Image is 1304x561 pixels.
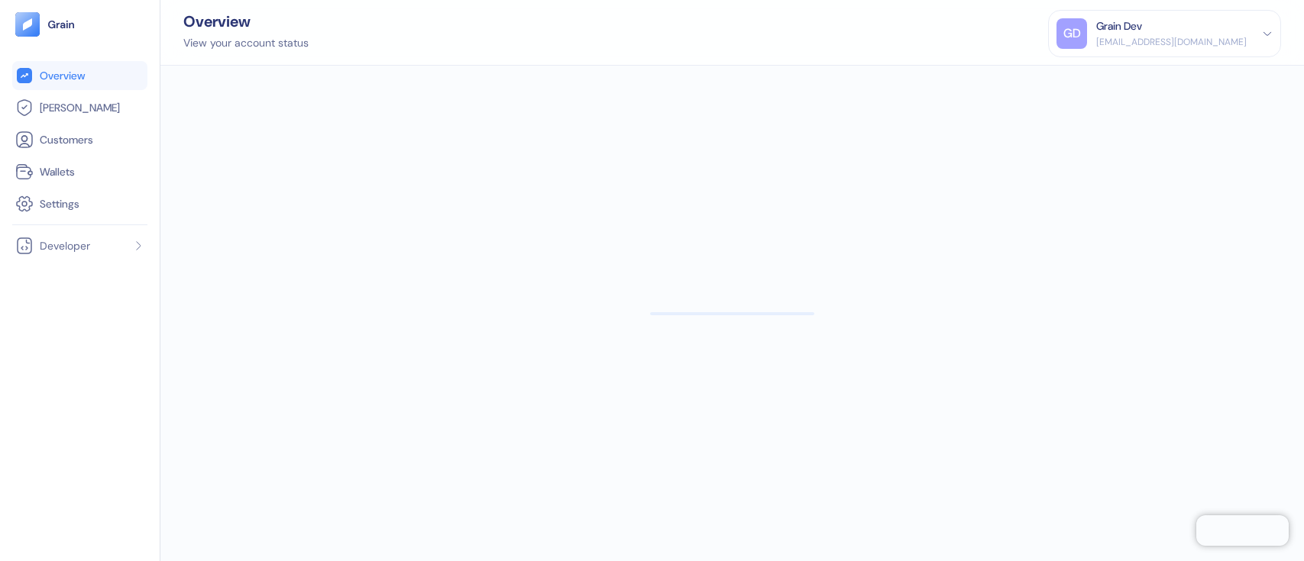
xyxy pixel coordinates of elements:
span: Developer [40,238,90,253]
a: Wallets [15,163,144,181]
img: logo-tablet-V2.svg [15,12,40,37]
div: View your account status [183,35,309,51]
span: Settings [40,196,79,211]
span: [PERSON_NAME] [40,100,120,115]
span: Wallets [40,164,75,179]
img: logo [47,19,76,30]
div: GD [1056,18,1087,49]
iframe: Chatra live chat [1196,515,1289,546]
a: Customers [15,131,144,149]
div: Overview [183,14,309,29]
div: [EMAIL_ADDRESS][DOMAIN_NAME] [1096,35,1247,49]
div: Grain Dev [1096,18,1142,34]
span: Customers [40,132,93,147]
span: Overview [40,68,85,83]
a: [PERSON_NAME] [15,98,144,117]
a: Overview [15,66,144,85]
a: Settings [15,195,144,213]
